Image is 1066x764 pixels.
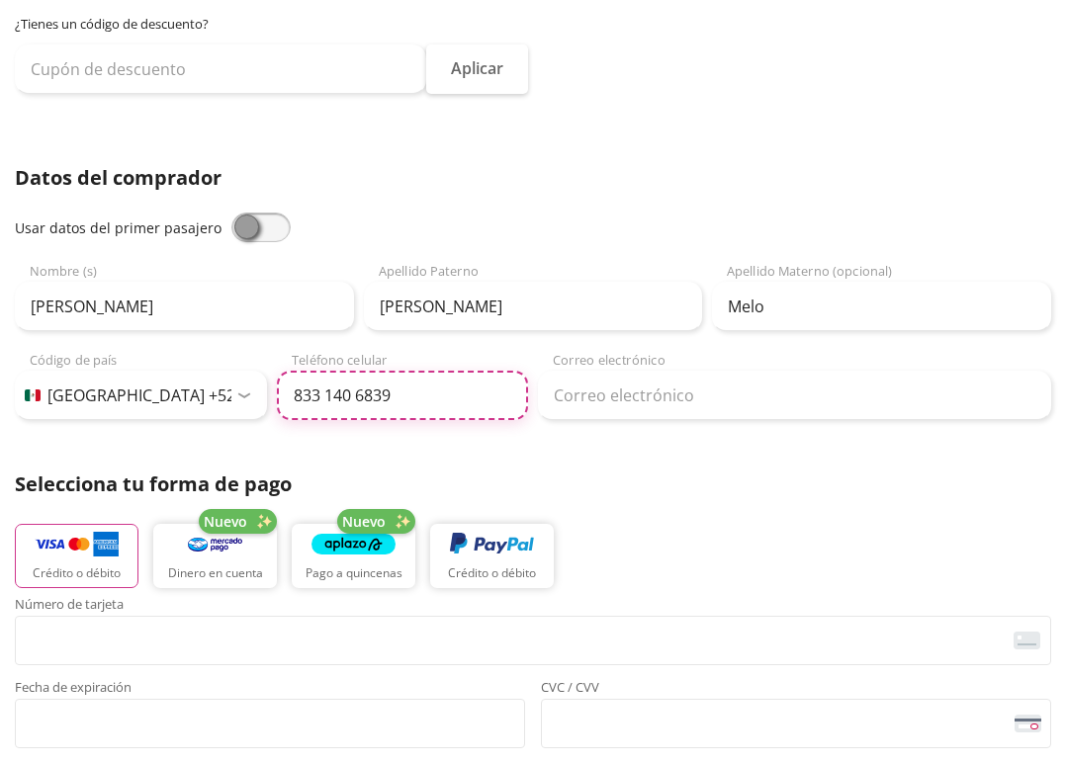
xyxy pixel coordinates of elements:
[538,371,1051,420] input: Correo electrónico
[550,705,1042,742] iframe: Iframe del código de seguridad de la tarjeta asegurada
[15,218,222,237] span: Usar datos del primer pasajero
[25,389,41,401] img: MX
[292,524,415,588] button: Pago a quincenas
[15,469,1051,499] p: Selecciona tu forma de pago
[15,681,525,699] span: Fecha de expiración
[426,44,528,94] button: Aplicar
[33,564,121,582] p: Crédito o débito
[15,163,1051,193] p: Datos del comprador
[364,282,703,331] input: Apellido Paterno
[24,622,1042,659] iframe: Iframe del número de tarjeta asegurada
[342,511,386,532] span: Nuevo
[15,15,1051,35] p: ¿Tienes un código de descuento?
[541,681,1051,699] span: CVC / CVV
[153,524,277,588] button: Dinero en cuenta
[15,282,354,331] input: Nombre (s)
[24,705,516,742] iframe: Iframe de la fecha de caducidad de la tarjeta asegurada
[277,371,529,420] input: Teléfono celular
[168,564,263,582] p: Dinero en cuenta
[712,282,1051,331] input: Apellido Materno (opcional)
[306,564,402,582] p: Pago a quincenas
[448,564,536,582] p: Crédito o débito
[1014,632,1040,649] img: card
[15,44,426,94] input: Cupón de descuento
[430,524,554,588] button: Crédito o débito
[204,511,247,532] span: Nuevo
[15,524,138,588] button: Crédito o débito
[15,598,1051,616] span: Número de tarjeta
